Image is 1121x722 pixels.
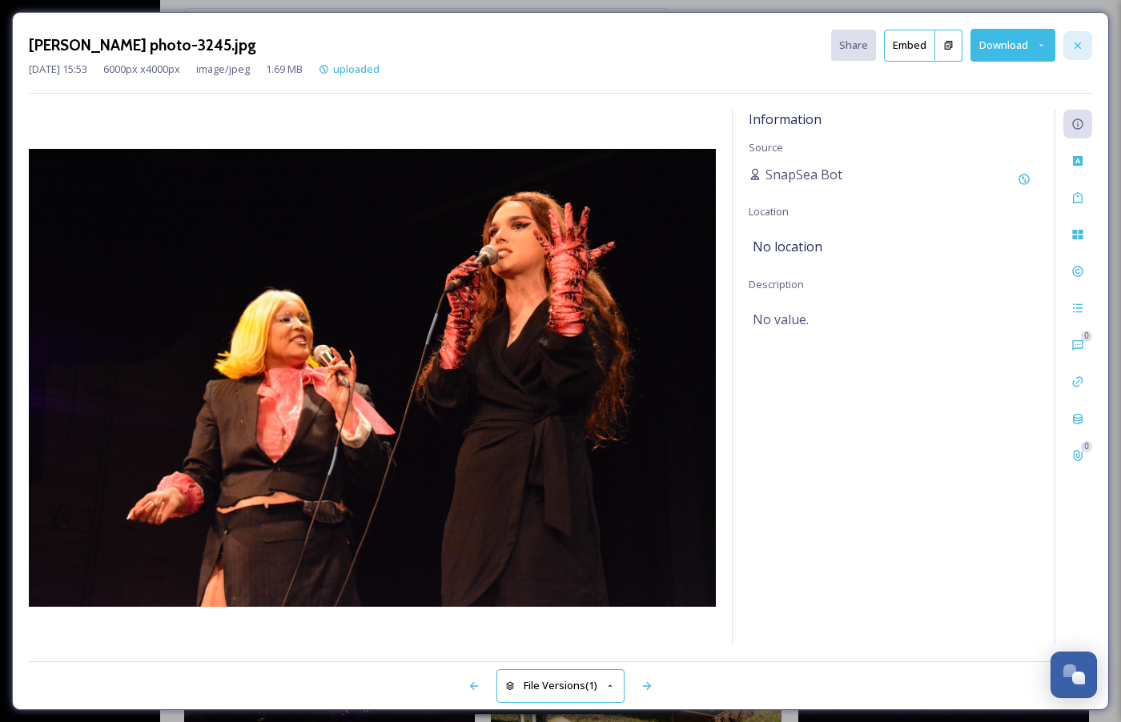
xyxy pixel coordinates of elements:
[749,204,789,219] span: Location
[1051,652,1097,698] button: Open Chat
[970,29,1055,62] button: Download
[753,310,809,329] span: No value.
[496,669,625,702] button: File Versions(1)
[45,26,78,38] div: v 4.0.25
[333,62,380,76] span: uploaded
[884,30,935,62] button: Embed
[749,140,783,154] span: Source
[749,110,822,128] span: Information
[29,34,256,57] h3: [PERSON_NAME] photo-3245.jpg
[43,93,56,106] img: tab_domain_overview_orange.svg
[42,42,176,54] div: Domain: [DOMAIN_NAME]
[61,94,143,105] div: Domain Overview
[749,277,804,291] span: Description
[765,165,842,184] span: SnapSea Bot
[1081,441,1092,452] div: 0
[177,94,270,105] div: Keywords by Traffic
[29,149,716,607] img: 1xCFBhu-b5s498p78cjqk3jNHDUM6Tnz8.jpg
[103,62,180,77] span: 6000 px x 4000 px
[29,62,87,77] span: [DATE] 15:53
[26,42,38,54] img: website_grey.svg
[196,62,250,77] span: image/jpeg
[753,237,822,256] span: No location
[1081,331,1092,342] div: 0
[159,93,172,106] img: tab_keywords_by_traffic_grey.svg
[831,30,876,61] button: Share
[266,62,303,77] span: 1.69 MB
[26,26,38,38] img: logo_orange.svg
